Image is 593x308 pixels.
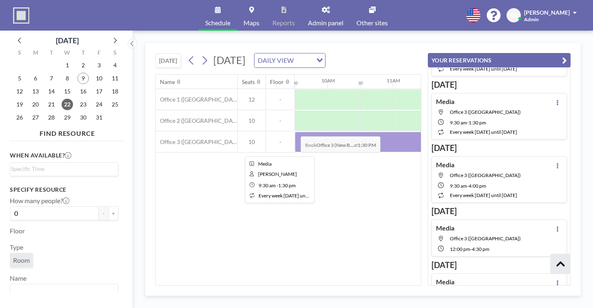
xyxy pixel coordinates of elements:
span: - [266,117,294,124]
b: 1:30 PM [358,142,376,148]
div: Search for option [254,53,325,67]
span: 1:30 PM [469,120,486,126]
span: Office 3 (New Building) [450,172,521,178]
div: T [44,48,60,59]
span: - [467,120,469,126]
span: Nathaly Seidel [258,171,297,177]
div: Search for option [10,284,118,298]
span: Saturday, October 4, 2025 [109,60,121,71]
div: Seats [242,78,255,86]
span: Reports [272,20,295,26]
span: Saturday, October 11, 2025 [109,73,121,84]
span: every week [DATE] until [DATE] [450,192,517,198]
label: How many people? [10,197,69,205]
span: Maps [243,20,259,26]
div: 10AM [321,78,335,84]
div: Name [160,78,175,86]
span: Friday, October 3, 2025 [93,60,105,71]
span: Saturday, October 25, 2025 [109,99,121,110]
span: Thursday, October 9, 2025 [77,73,89,84]
span: Book at [301,136,381,153]
span: Other sites [356,20,388,26]
span: - [266,138,294,146]
span: Wednesday, October 8, 2025 [62,73,73,84]
span: Thursday, October 16, 2025 [77,86,89,97]
span: 10 [238,117,266,124]
span: 9:30 AM [259,182,276,188]
span: - [467,183,469,189]
span: Wednesday, October 1, 2025 [62,60,73,71]
button: - [99,206,108,220]
div: T [75,48,91,59]
span: Sunday, October 12, 2025 [14,86,25,97]
img: organization-logo [13,7,29,24]
label: Type [10,243,23,251]
span: Admin panel [308,20,343,26]
div: W [60,48,75,59]
span: Wednesday, October 15, 2025 [62,86,73,97]
div: 30 [358,80,363,86]
span: - [470,246,472,252]
span: Media [258,161,272,167]
span: Thursday, October 23, 2025 [77,99,89,110]
div: 30 [293,80,298,86]
span: Office 3 (New Building) [450,235,521,242]
h4: Media [436,97,454,106]
span: Sunday, October 5, 2025 [14,73,25,84]
span: every week [DATE] until [DATE] [450,129,517,135]
span: Friday, October 10, 2025 [93,73,105,84]
span: 4:30 PM [472,246,489,252]
span: Office 2 ([GEOGRAPHIC_DATA]) [156,117,237,124]
span: Friday, October 17, 2025 [93,86,105,97]
span: 9:30 AM [450,183,467,189]
div: Search for option [10,163,118,175]
span: every week [DATE] until [DATE] [450,66,517,72]
div: F [91,48,107,59]
div: Floor [270,78,284,86]
h4: Media [436,224,454,232]
span: Sunday, October 19, 2025 [14,99,25,110]
span: Wednesday, October 22, 2025 [62,99,73,110]
span: [PERSON_NAME] [524,9,570,16]
span: Office 3 (New Building) [450,109,521,115]
h3: Specify resource [10,186,118,193]
span: 1:30 PM [278,182,296,188]
span: Tuesday, October 7, 2025 [46,73,57,84]
span: Office 3 ([GEOGRAPHIC_DATA]) [156,138,237,146]
span: - [266,96,294,103]
span: 9:30 AM [450,120,467,126]
span: 4:00 PM [469,183,486,189]
span: Saturday, October 18, 2025 [109,86,121,97]
span: every week [DATE] until [DATE] [259,193,326,199]
span: Monday, October 13, 2025 [30,86,41,97]
b: Office 3 (New B... [316,142,354,148]
div: S [12,48,28,59]
input: Search for option [11,164,113,173]
span: Schedule [205,20,230,26]
span: Thursday, October 30, 2025 [77,112,89,123]
h4: FIND RESOURCE [10,126,125,137]
h3: [DATE] [431,143,567,153]
div: M [28,48,44,59]
span: 10 [238,138,266,146]
label: Name [10,274,27,282]
span: DAILY VIEW [256,55,295,66]
span: Office 1 ([GEOGRAPHIC_DATA]) [156,96,237,103]
span: Wednesday, October 29, 2025 [62,112,73,123]
span: Tuesday, October 21, 2025 [46,99,57,110]
h4: Media [436,161,454,169]
button: YOUR RESERVATIONS [428,53,571,67]
div: 11AM [387,78,400,84]
h3: [DATE] [431,206,567,216]
button: + [108,206,118,220]
span: Room [13,256,30,264]
label: Floor [10,227,25,235]
h4: Media [436,278,454,286]
span: Sunday, October 26, 2025 [14,112,25,123]
input: Search for option [296,55,312,66]
span: [DATE] [213,54,246,66]
span: Monday, October 6, 2025 [30,73,41,84]
span: 12:00 PM [450,246,470,252]
span: Tuesday, October 14, 2025 [46,86,57,97]
span: Monday, October 27, 2025 [30,112,41,123]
